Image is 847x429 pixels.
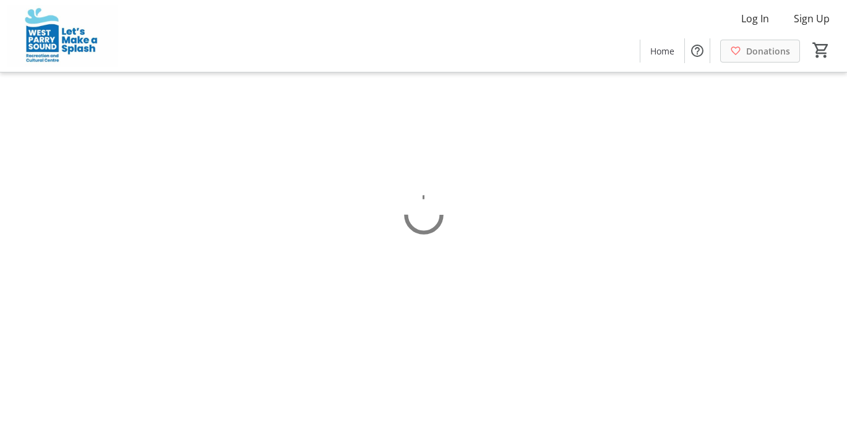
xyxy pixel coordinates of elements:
a: Home [640,40,684,63]
span: Home [650,45,674,58]
span: Donations [746,45,790,58]
img: West Parry Sound Recreation and Cultural Centre Joint Municipal Services Board's Logo [7,5,118,67]
a: Donations [720,40,800,63]
span: Log In [741,11,769,26]
button: Help [685,38,710,63]
button: Log In [731,9,779,28]
span: Sign Up [794,11,830,26]
button: Sign Up [784,9,840,28]
button: Cart [810,39,832,61]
